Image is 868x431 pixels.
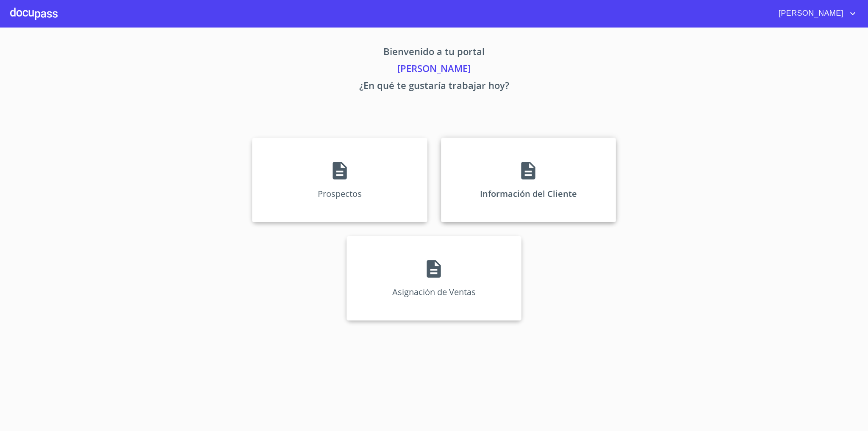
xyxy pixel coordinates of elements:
p: Bienvenido a tu portal [173,44,695,61]
p: Información del Cliente [480,188,577,199]
button: account of current user [772,7,858,20]
p: [PERSON_NAME] [173,61,695,78]
p: Prospectos [318,188,362,199]
p: ¿En qué te gustaría trabajar hoy? [173,78,695,95]
span: [PERSON_NAME] [772,7,848,20]
p: Asignación de Ventas [392,286,476,298]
